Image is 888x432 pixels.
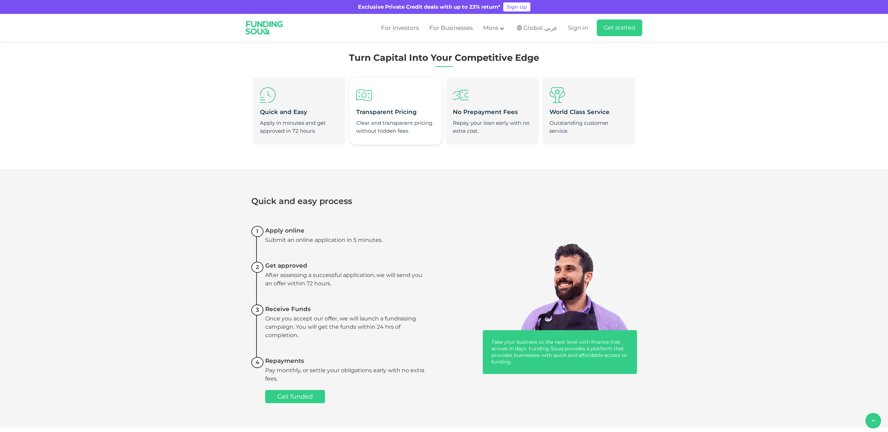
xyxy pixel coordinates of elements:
[549,119,628,135] div: Outstanding customer service.
[379,22,421,34] a: For Investors
[453,108,531,116] div: No Prepayment Fees
[549,108,628,116] div: World Class Service
[503,2,530,11] a: Sign Up
[260,108,339,116] div: Quick and Easy
[356,87,372,103] img: tranparent-pricing
[517,25,522,30] img: SA Flag
[260,87,276,103] img: quick-easy
[453,119,531,135] div: Repay your loan early with no extra cost.
[427,22,474,34] a: For Businesses
[356,119,435,135] div: Clear and transparent pricing without hidden fees.
[568,24,588,31] span: Sign in
[604,24,635,31] span: Get started
[409,52,539,63] span: Into Your Competitive Edge
[865,413,881,429] button: back
[491,339,628,365] div: Take your business to the next level with finance that arrives in days. Funding Souq provides a p...
[265,271,425,288] div: After assessing a successful application, we will send you an offer within 72 hours.
[265,390,325,403] a: Get funded
[349,52,407,63] span: Turn Capital
[265,305,425,313] div: Receive Funds
[265,262,425,269] div: Get approved
[277,393,313,400] span: Get funded
[260,119,339,135] div: Apply in minutes and get approved in 72 hours.
[251,197,425,206] div: Quick and easy process
[358,3,500,11] div: Exclusive Private Credit deals with up to 23% return*
[566,22,588,34] a: Sign in
[265,236,425,244] div: Submit an online application in 5 minutes.
[265,366,425,383] div: Pay monthly, or settle your obligations early with no extra fees.
[483,24,498,31] span: More
[523,24,557,32] span: Global عربي
[549,87,565,103] img: world-class
[265,315,425,340] div: Once you accept our offer, we will launch a fundraising campaign. You will get the funds within 2...
[356,108,435,116] div: Transparent Pricing
[453,87,469,103] img: no-repayments
[241,15,288,40] img: Logo
[265,227,425,234] div: Apply online
[265,357,425,365] div: Repayments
